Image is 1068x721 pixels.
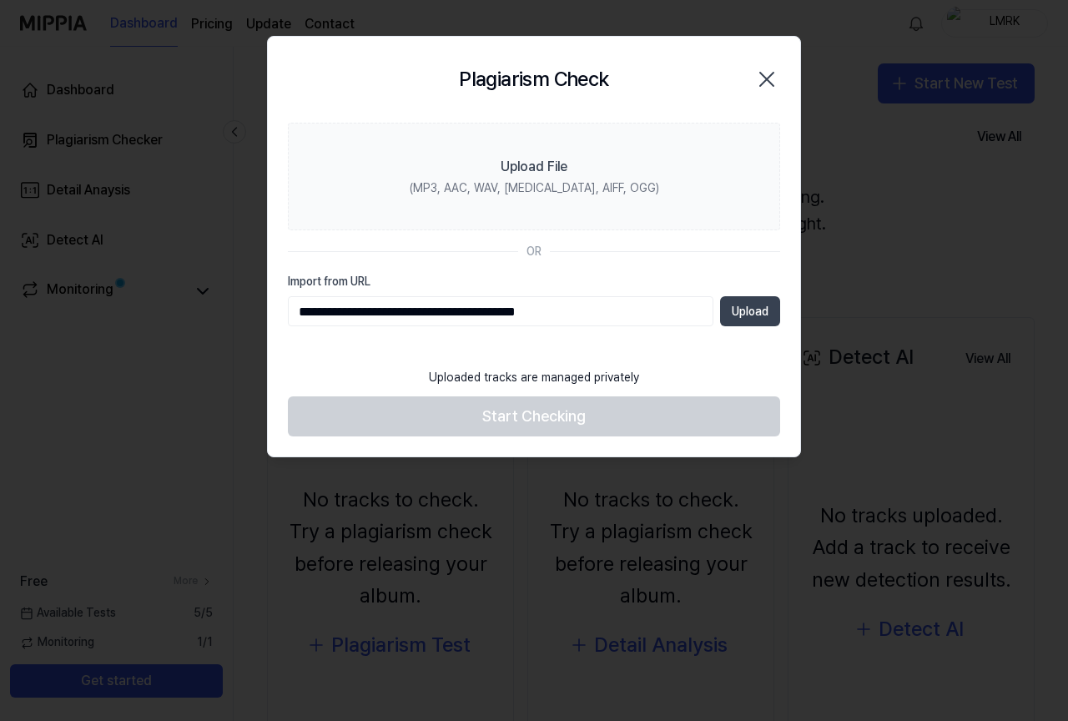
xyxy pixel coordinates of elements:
[459,63,608,95] h2: Plagiarism Check
[288,274,780,290] label: Import from URL
[526,244,542,260] div: OR
[720,296,780,326] button: Upload
[410,180,659,197] div: (MP3, AAC, WAV, [MEDICAL_DATA], AIFF, OGG)
[501,157,567,177] div: Upload File
[419,360,649,396] div: Uploaded tracks are managed privately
